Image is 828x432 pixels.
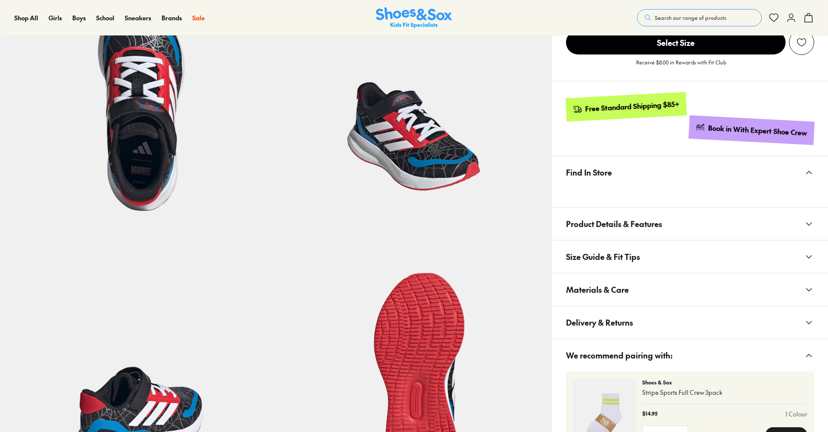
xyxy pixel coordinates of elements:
button: Product Details & Features [552,208,828,240]
span: Sneakers [125,13,151,22]
a: 1 Colour [785,410,807,419]
a: Brands [162,13,182,22]
span: We recommend pairing with: [566,342,673,368]
div: Book in With Expert Shoe Crew [708,123,808,138]
p: $14.95 [642,410,657,419]
span: Materials & Care [566,277,629,302]
a: Girls [49,13,62,22]
p: Receive $8.00 in Rewards with Fit Club [636,58,726,74]
a: Book in With Expert Shoe Crew [689,115,815,145]
button: Size Guide & Fit Tips [552,240,828,273]
a: Sneakers [125,13,151,22]
span: Delivery & Returns [566,310,633,335]
button: Select Size [566,30,786,55]
span: Brands [162,13,182,22]
span: Size Guide & Fit Tips [566,244,640,269]
a: School [96,13,114,22]
button: Materials & Care [552,273,828,306]
button: Add to Wishlist [789,30,814,55]
button: We recommend pairing with: [552,339,828,371]
a: Boys [72,13,86,22]
span: Product Details & Features [566,211,662,237]
button: Find In Store [552,156,828,189]
button: Delivery & Returns [552,306,828,339]
span: Girls [49,13,62,22]
span: Find In Store [566,160,612,185]
button: Search our range of products [637,9,762,26]
iframe: Find in Store [566,189,814,197]
span: Shop All [14,13,38,22]
p: Shoes & Sox [642,378,807,386]
span: School [96,13,114,22]
span: Sale [192,13,205,22]
a: Sale [192,13,205,22]
p: Stripe Sports Full Crew 3pack [642,388,807,397]
a: Shop All [14,13,38,22]
img: SNS_Logo_Responsive.svg [376,7,452,29]
div: Free Standard Shipping $85+ [585,99,679,114]
span: Boys [72,13,86,22]
span: Search our range of products [655,14,726,22]
a: Free Standard Shipping $85+ [565,92,686,122]
a: Shoes & Sox [376,7,452,29]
